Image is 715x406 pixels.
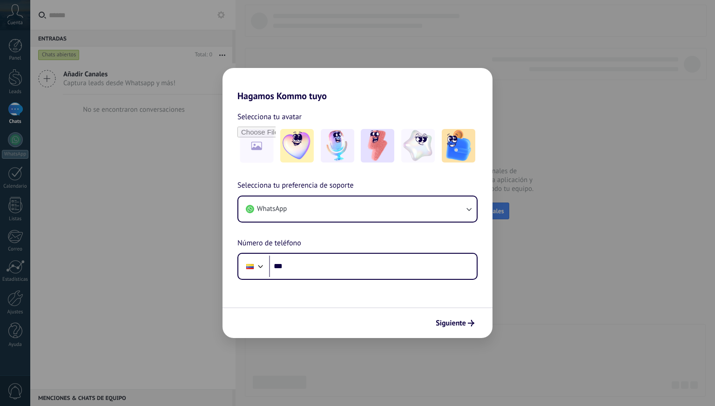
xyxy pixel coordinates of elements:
[241,257,259,276] div: Colombia: + 57
[361,129,394,162] img: -3.jpeg
[237,237,301,250] span: Número de teléfono
[280,129,314,162] img: -1.jpeg
[442,129,475,162] img: -5.jpeg
[401,129,435,162] img: -4.jpeg
[321,129,354,162] img: -2.jpeg
[257,204,287,214] span: WhatsApp
[237,180,354,192] span: Selecciona tu preferencia de soporte
[237,111,302,123] span: Selecciona tu avatar
[432,315,479,331] button: Siguiente
[436,320,466,326] span: Siguiente
[238,196,477,222] button: WhatsApp
[223,68,492,101] h2: Hagamos Kommo tuyo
